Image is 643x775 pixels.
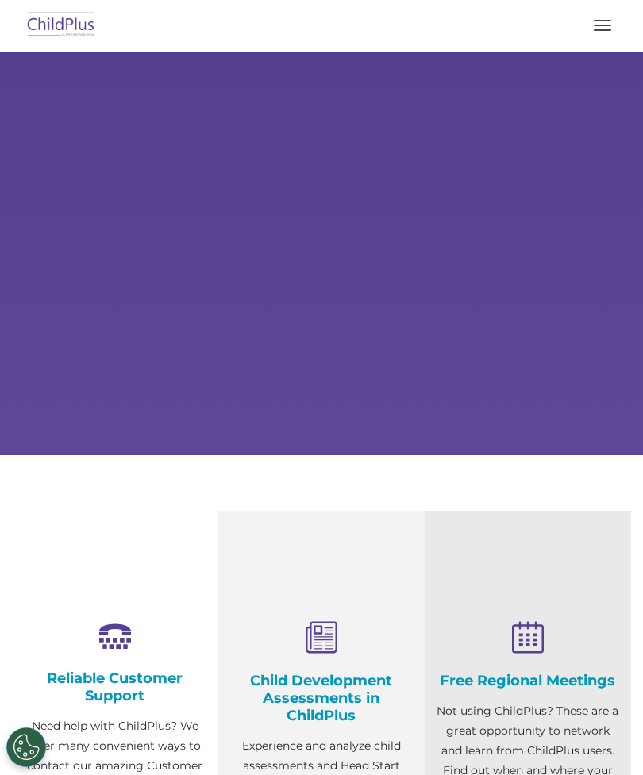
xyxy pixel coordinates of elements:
[24,7,98,44] img: ChildPlus by Procare Solutions
[24,669,206,704] h4: Reliable Customer Support
[437,672,619,689] h4: Free Regional Meetings
[6,727,46,767] button: Cookies Settings
[230,672,413,724] h4: Child Development Assessments in ChildPlus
